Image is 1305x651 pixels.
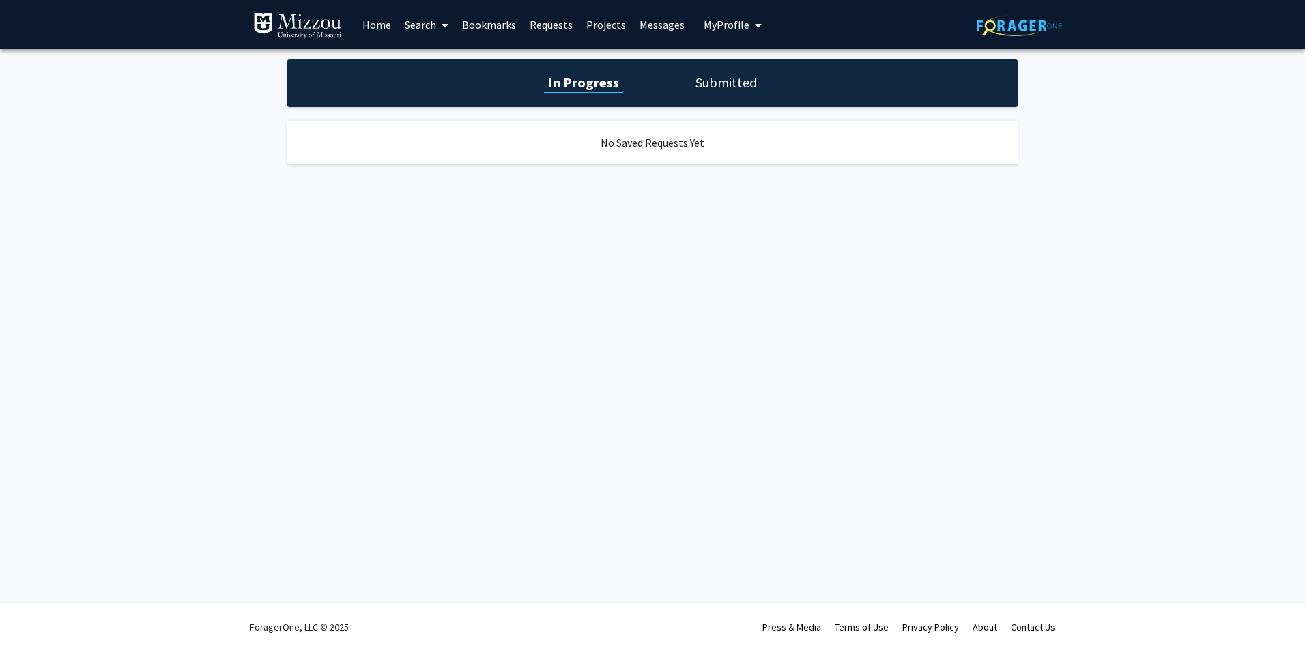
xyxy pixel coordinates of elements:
[287,121,1018,164] div: No Saved Requests Yet
[633,1,691,48] a: Messages
[835,621,889,633] a: Terms of Use
[1011,621,1055,633] a: Contact Us
[977,15,1062,36] img: ForagerOne Logo
[704,18,749,31] span: My Profile
[902,621,959,633] a: Privacy Policy
[250,603,349,651] div: ForagerOne, LLC © 2025
[398,1,455,48] a: Search
[356,1,398,48] a: Home
[455,1,523,48] a: Bookmarks
[579,1,633,48] a: Projects
[10,590,58,641] iframe: Chat
[691,73,761,92] h1: Submitted
[973,621,997,633] a: About
[762,621,821,633] a: Press & Media
[544,73,623,92] h1: In Progress
[523,1,579,48] a: Requests
[253,12,342,40] img: University of Missouri Logo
